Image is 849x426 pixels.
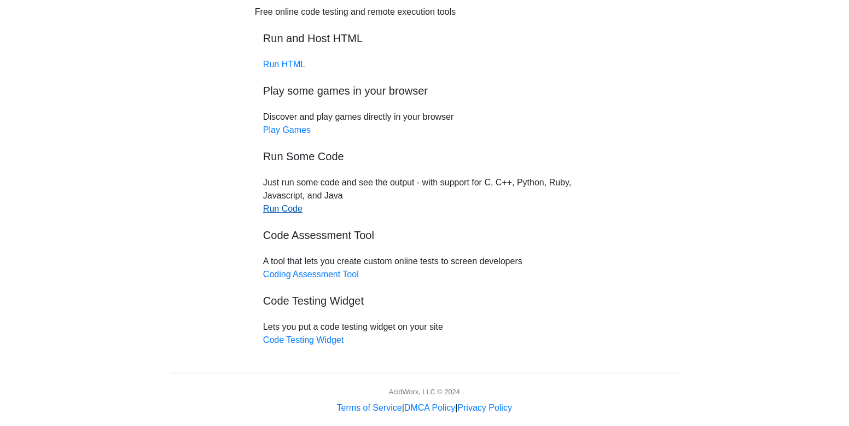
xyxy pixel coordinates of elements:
a: Coding Assessment Tool [263,270,359,279]
h5: Play some games in your browser [263,84,586,97]
a: Run Code [263,204,303,213]
h5: Code Assessment Tool [263,229,586,242]
div: AcidWorx, LLC © 2024 [389,387,460,397]
h5: Run and Host HTML [263,32,586,45]
a: Run HTML [263,60,305,69]
a: Play Games [263,125,311,135]
div: | | [337,401,512,415]
div: Discover and play games directly in your browser Just run some code and see the output - with sup... [255,5,594,347]
a: Privacy Policy [458,403,513,412]
a: DMCA Policy [404,403,455,412]
a: Code Testing Widget [263,335,344,345]
h5: Code Testing Widget [263,294,586,307]
div: Free online code testing and remote execution tools [255,5,456,19]
a: Terms of Service [337,403,402,412]
h5: Run Some Code [263,150,586,163]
